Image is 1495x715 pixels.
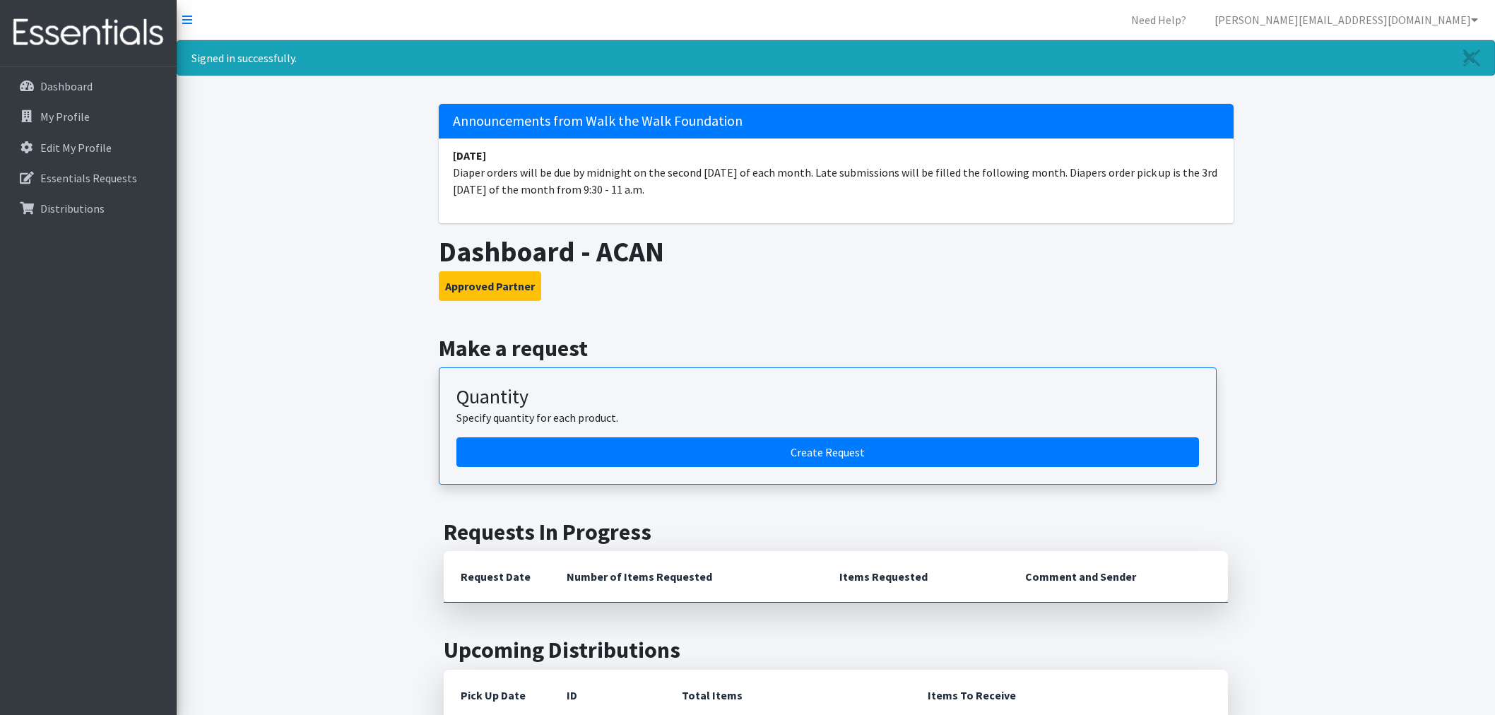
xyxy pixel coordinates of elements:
button: Approved Partner [439,271,541,301]
a: Create a request by quantity [456,437,1199,467]
a: [PERSON_NAME][EMAIL_ADDRESS][DOMAIN_NAME] [1203,6,1489,34]
h1: Dashboard - ACAN [439,235,1234,268]
th: Comment and Sender [1008,551,1228,603]
strong: [DATE] [453,148,486,162]
a: Dashboard [6,72,171,100]
p: Specify quantity for each product. [456,409,1199,426]
a: Edit My Profile [6,134,171,162]
p: My Profile [40,110,90,124]
div: Signed in successfully. [177,40,1495,76]
h2: Upcoming Distributions [444,637,1228,663]
h5: Announcements from Walk the Walk Foundation [439,104,1234,138]
p: Edit My Profile [40,141,112,155]
a: Distributions [6,194,171,223]
h3: Quantity [456,385,1199,409]
a: Essentials Requests [6,164,171,192]
img: HumanEssentials [6,9,171,57]
th: Request Date [444,551,550,603]
th: Number of Items Requested [550,551,822,603]
li: Diaper orders will be due by midnight on the second [DATE] of each month. Late submissions will b... [439,138,1234,206]
p: Essentials Requests [40,171,137,185]
a: Need Help? [1120,6,1198,34]
a: My Profile [6,102,171,131]
h2: Requests In Progress [444,519,1228,545]
th: Items Requested [822,551,1008,603]
p: Distributions [40,201,105,215]
h2: Make a request [439,335,1234,362]
a: Close [1449,41,1494,75]
p: Dashboard [40,79,93,93]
